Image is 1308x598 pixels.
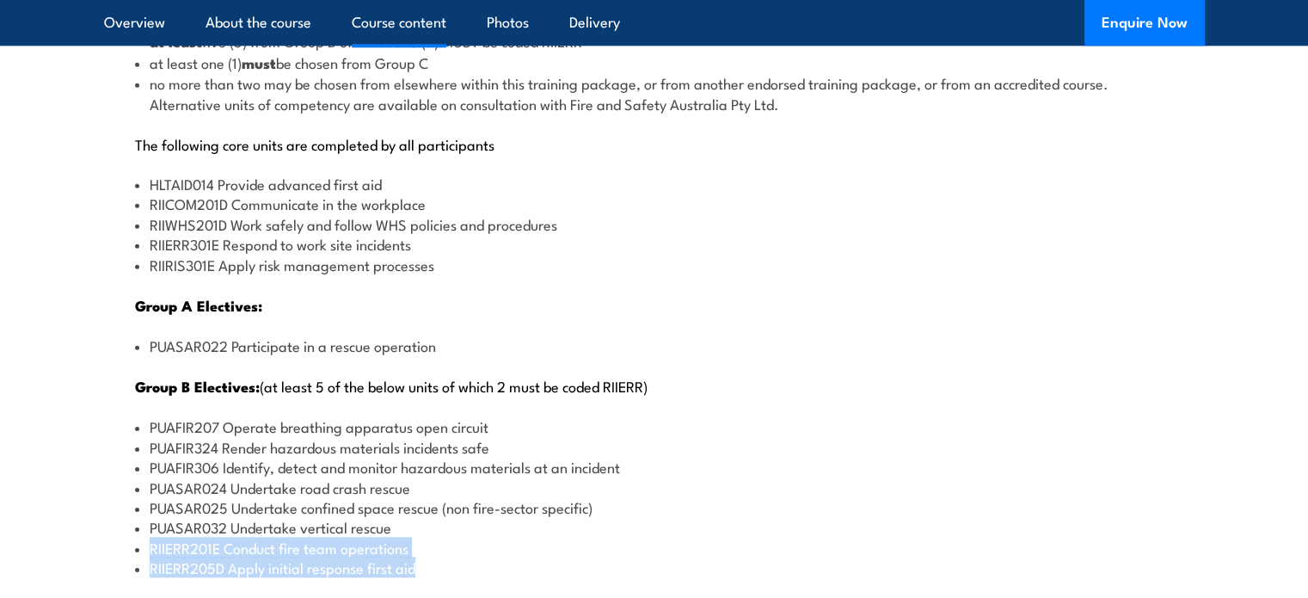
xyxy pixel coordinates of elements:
[135,52,1174,73] li: at least one (1) be chosen from Group C
[135,234,1174,254] li: RIIERR301E Respond to work site incidents
[135,375,260,398] strong: Group B Electives:
[135,538,1174,558] li: RIIERR201E Conduct fire team operations
[135,558,1174,577] li: RIIERR205D Apply initial response first aid
[135,517,1174,537] li: PUASAR032 Undertake vertical rescue
[135,135,1174,152] p: The following core units are completed by all participants
[135,336,1174,355] li: PUASAR022 Participate in a rescue operation
[135,214,1174,234] li: RIIWHS201D Work safely and follow WHS policies and procedures
[242,52,276,74] strong: must
[135,73,1174,114] li: no more than two may be chosen from elsewhere within this training package, or from another endor...
[135,416,1174,436] li: PUAFIR207 Operate breathing apparatus open circuit
[135,437,1174,457] li: PUAFIR324 Render hazardous materials incidents safe
[135,294,262,317] strong: Group A Electives:
[135,478,1174,497] li: PUASAR024 Undertake road crash rescue
[135,194,1174,213] li: RIICOM201D Communicate in the workplace
[135,497,1174,517] li: PUASAR025 Undertake confined space rescue (non fire-sector specific)
[135,457,1174,477] li: PUAFIR306 Identify, detect and monitor hazardous materials at an incident
[135,174,1174,194] li: HLTAID014 Provide advanced first aid
[135,377,1174,395] p: (at least 5 of the below units of which 2 must be coded RIIERR)
[135,255,1174,274] li: RIIRIS301E Apply risk management processes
